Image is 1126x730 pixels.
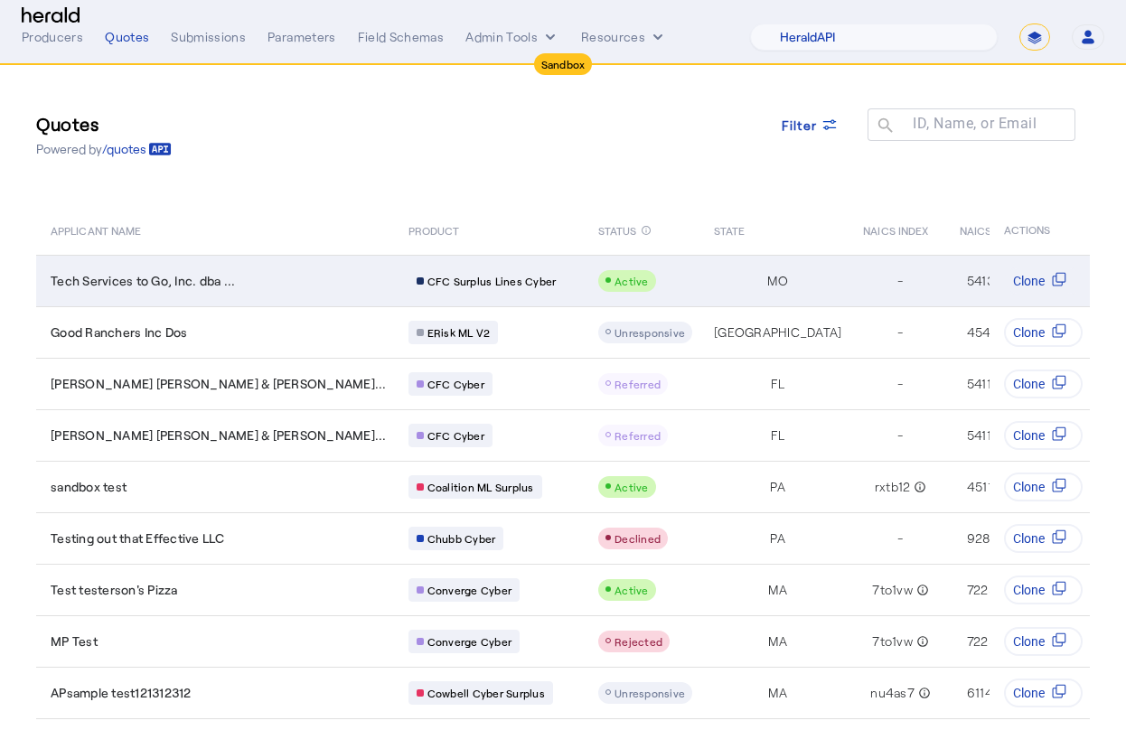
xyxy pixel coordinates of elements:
[615,584,649,596] span: Active
[967,632,1006,650] span: 722511
[782,116,818,135] span: Filter
[1004,627,1083,656] button: Clone
[615,481,649,493] span: Active
[615,635,662,648] span: Rejected
[967,323,1015,342] span: 454390
[868,116,898,138] mat-icon: search
[36,140,172,158] p: Powered by
[408,220,460,239] span: PRODUCT
[51,220,141,239] span: APPLICANT NAME
[967,375,1004,393] span: 541110
[960,220,1037,239] span: NAICS-6-DIGIT
[427,325,491,340] span: ERisk ML V2
[875,478,911,496] span: rxtb12
[897,323,903,342] span: -
[171,28,246,46] div: Submissions
[913,581,929,599] mat-icon: info_outline
[36,111,172,136] h3: Quotes
[102,140,172,158] a: /quotes
[913,632,929,650] mat-icon: info_outline
[1004,524,1083,553] button: Clone
[767,272,788,290] span: MO
[1013,529,1045,547] span: Clone
[768,684,787,702] span: MA
[967,684,1008,702] span: 611420
[897,529,903,547] span: -
[598,220,637,239] span: STATUS
[1004,370,1083,398] button: Clone
[1004,318,1083,347] button: Clone
[22,7,80,24] img: Herald Logo
[771,375,785,393] span: FL
[581,28,667,46] button: Resources dropdown menu
[615,378,661,390] span: Referred
[770,478,785,496] span: PA
[267,28,336,46] div: Parameters
[615,275,649,287] span: Active
[51,684,192,702] span: APsample test121312312
[427,428,484,443] span: CFC Cyber
[105,28,149,46] div: Quotes
[22,28,83,46] div: Producers
[870,684,915,702] span: nu4as7
[770,529,785,547] span: PA
[1013,426,1045,445] span: Clone
[51,272,235,290] span: Tech Services to Go, Inc. dba ...
[863,220,928,239] span: NAICS INDEX
[1004,267,1083,295] button: Clone
[915,684,931,702] mat-icon: info_outline
[51,581,178,599] span: Test testerson's Pizza
[1013,581,1045,599] span: Clone
[768,581,787,599] span: MA
[767,108,854,141] button: Filter
[1004,576,1083,604] button: Clone
[1004,679,1083,707] button: Clone
[51,632,98,650] span: MP Test
[427,480,534,494] span: Coalition ML Surplus
[1013,478,1045,496] span: Clone
[1013,272,1045,290] span: Clone
[967,478,1005,496] span: 451110
[51,478,127,496] span: sandbox test
[897,272,903,290] span: -
[872,581,913,599] span: 7to1vw
[427,274,557,288] span: CFC Surplus Lines Cyber
[714,220,745,239] span: STATE
[714,323,841,342] span: [GEOGRAPHIC_DATA]
[51,529,225,547] span: Testing out that Effective LLC
[427,377,484,391] span: CFC Cyber
[427,686,545,700] span: Cowbell Cyber Surplus
[465,28,559,46] button: internal dropdown menu
[967,272,1009,290] span: 541330
[615,429,661,442] span: Referred
[427,583,512,597] span: Converge Cyber
[990,204,1091,255] th: ACTIONS
[615,326,685,339] span: Unresponsive
[51,426,387,445] span: [PERSON_NAME] [PERSON_NAME] & [PERSON_NAME]...
[910,478,926,496] mat-icon: info_outline
[872,632,913,650] span: 7to1vw
[1004,473,1083,501] button: Clone
[771,426,785,445] span: FL
[913,115,1037,132] mat-label: ID, Name, or Email
[1004,421,1083,450] button: Clone
[51,375,387,393] span: [PERSON_NAME] [PERSON_NAME] & [PERSON_NAME]...
[967,426,1004,445] span: 541110
[615,532,661,545] span: Declined
[358,28,445,46] div: Field Schemas
[427,531,496,546] span: Chubb Cyber
[967,581,1006,599] span: 722511
[51,323,187,342] span: Good Ranchers Inc Dos
[1013,375,1045,393] span: Clone
[768,632,787,650] span: MA
[967,529,1007,547] span: 928110
[1013,632,1045,650] span: Clone
[534,53,593,75] div: Sandbox
[427,634,512,649] span: Converge Cyber
[615,687,685,699] span: Unresponsive
[897,426,903,445] span: -
[1013,684,1045,702] span: Clone
[897,375,903,393] span: -
[641,220,652,240] mat-icon: info_outline
[1013,323,1045,342] span: Clone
